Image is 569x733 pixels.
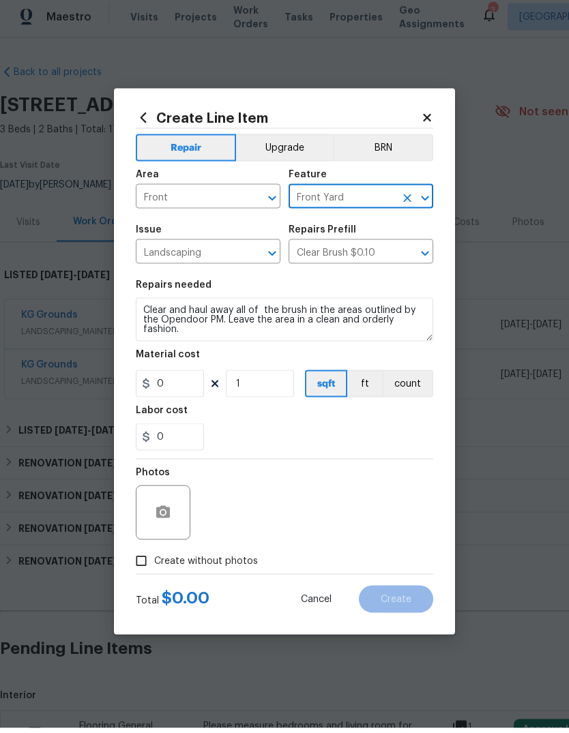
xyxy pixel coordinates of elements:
h2: Create Line Item [136,115,421,130]
button: sqft [305,375,347,402]
button: count [382,375,433,402]
span: Cancel [301,599,332,610]
h5: Repairs Prefill [289,230,356,239]
button: Open [415,249,435,268]
button: Upgrade [236,139,334,166]
button: Open [415,194,435,213]
button: Clear [398,194,417,213]
span: Create [381,599,411,610]
button: Open [263,249,282,268]
h5: Photos [136,473,170,482]
h5: Area [136,175,159,184]
button: Repair [136,139,236,166]
span: $ 0.00 [162,595,209,611]
textarea: Clear and haul away all of the brush in the areas outlined by the Opendoor PM. Leave the area in ... [136,303,433,346]
h5: Issue [136,230,162,239]
button: Create [359,590,433,618]
button: BRN [333,139,433,166]
button: Open [263,194,282,213]
h5: Material cost [136,355,200,364]
h5: Repairs needed [136,285,211,295]
div: Total [136,596,209,612]
h5: Labor cost [136,410,188,420]
span: Create without photos [154,559,258,573]
h5: Feature [289,175,327,184]
button: Cancel [279,590,353,618]
button: ft [347,375,382,402]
